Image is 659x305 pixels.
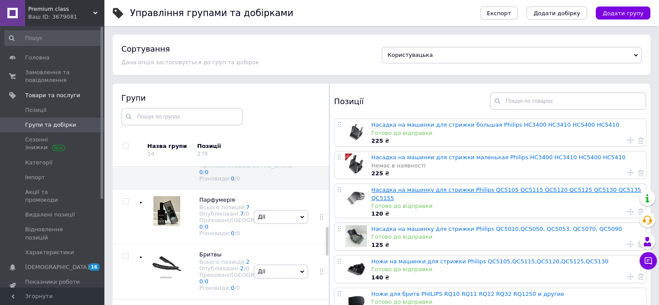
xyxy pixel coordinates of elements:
[25,92,80,99] span: Товари та послуги
[371,210,383,217] b: 120
[121,92,321,103] div: Групи
[25,106,46,114] span: Позиції
[199,175,292,182] div: Різновиди:
[371,210,642,218] div: ₴
[487,10,511,16] span: Експорт
[231,230,234,236] a: 0
[25,249,74,256] span: Характеристики
[371,226,622,232] a: Насадка на машинку для стрижки Philips QC5010,QC5050, QC5053, QC5070, QC5090
[236,175,240,182] div: 0
[246,210,249,217] div: 0
[533,10,580,16] span: Додати добірку
[371,170,383,177] b: 225
[205,223,208,230] a: 0
[638,208,644,216] a: Видалити товар
[199,230,292,236] div: Різновиди:
[234,175,240,182] span: /
[89,263,100,271] span: 16
[236,230,240,236] div: 0
[199,204,292,210] div: Всього позицій:
[258,268,265,275] span: Дії
[25,278,80,294] span: Показники роботи компанії
[231,285,234,291] a: 0
[371,242,383,248] b: 125
[153,196,180,226] img: Парфумерія
[371,202,642,210] div: Готово до відправки
[199,251,221,258] span: Бритвы
[371,241,642,249] div: ₴
[490,92,646,110] input: Пошук по товарах
[371,266,642,273] div: Готово до відправки
[197,151,208,157] div: 278
[480,7,518,20] button: Експорт
[205,278,208,285] a: 0
[25,54,49,62] span: Головна
[236,285,240,291] div: 0
[147,151,155,157] div: 14
[371,121,619,128] a: Насадка на машинки для стрижки большая Philips HC3400 HC3410 HC5400 HC5410
[244,265,250,272] span: /
[244,210,250,217] span: /
[205,169,208,175] a: 0
[197,142,271,150] div: Позиції
[246,265,249,272] div: 0
[638,240,644,248] a: Видалити товар
[25,226,80,241] span: Відновлення позицій
[28,5,93,13] span: Premium class
[199,197,235,203] span: Парфумерія
[246,204,250,210] a: 7
[371,233,642,241] div: Готово до відправки
[121,59,259,66] span: Дана опція застосовується до груп та добірок
[28,13,104,21] div: Ваш ID: 3679081
[334,92,490,110] div: Позиції
[371,274,642,282] div: ₴
[4,30,102,46] input: Пошук
[240,265,243,272] a: 2
[130,8,293,18] h1: Управління групами та добірками
[388,52,433,58] span: Користувацька
[199,272,292,285] div: Приховані/[GEOGRAPHIC_DATA]:
[199,285,292,291] div: Різновиди:
[371,137,642,145] div: ₴
[199,210,292,217] div: Опубліковані:
[371,129,642,137] div: Готово до відправки
[199,259,292,265] div: Всього позицій:
[234,285,240,291] span: /
[240,210,243,217] a: 7
[640,252,657,269] button: Чат з покупцем
[258,213,265,220] span: Дії
[25,136,80,151] span: Сезонні знижки
[25,121,76,129] span: Групи та добірки
[638,273,644,281] a: Видалити товар
[203,223,208,230] span: /
[371,274,383,281] b: 140
[25,69,80,84] span: Замовлення та повідомлення
[199,223,203,230] a: 0
[371,154,626,161] a: Насадка на машинки для стрижки маленькая Philips HC3400 HC3410 HC5400 HC5410
[371,291,564,297] a: Ножи для бритв PHILIPS RQ10 RQ11 RQ12 RQ32 RQ1250 и другие
[638,136,644,144] a: Видалити товар
[25,211,75,219] span: Видалені позиції
[246,259,250,265] a: 2
[371,187,641,201] a: Насадка на машинку для стрижки Philips QC5105 QC5115 QC5120 QC5125 QC5130 QC5135 QC5155
[638,169,644,177] a: Видалити товар
[603,10,643,16] span: Додати групу
[234,230,240,236] span: /
[371,258,608,265] a: Ножи на машинки для стрижки Philips QC5105,QC5115,QC5120,QC5125,QC5130
[25,174,45,181] span: Імпорт
[199,265,292,272] div: Опубліковані:
[231,175,234,182] a: 0
[203,169,208,175] span: /
[371,138,383,144] b: 225
[147,142,191,150] div: Назва групи
[25,188,80,204] span: Акції та промокоди
[152,251,182,281] img: Бритвы
[199,217,292,230] div: Приховані/[GEOGRAPHIC_DATA]:
[526,7,587,20] button: Додати добірку
[199,169,203,175] a: 0
[121,44,170,53] h4: Сортування
[203,278,208,285] span: /
[25,263,89,271] span: [DEMOGRAPHIC_DATA]
[371,162,642,170] div: Немає в наявності
[25,159,52,167] span: Категорії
